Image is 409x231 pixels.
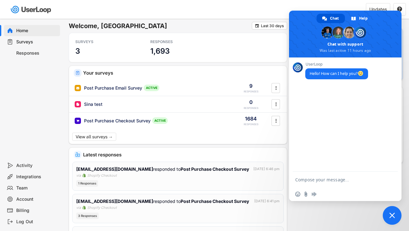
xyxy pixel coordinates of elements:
text:  [397,6,402,12]
div: Team [16,185,57,191]
h6: Welcome, [GEOGRAPHIC_DATA] [69,22,252,30]
div: Latest responses [83,152,282,157]
div: Shopify Checkout [87,205,117,210]
div: RESPONSES [244,90,258,93]
span: Audio message [312,192,317,197]
span: Chat [330,14,339,23]
div: RESPONSES [150,39,207,44]
text:  [275,101,277,107]
img: 1156660_ecommerce_logo_shopify_icon%20%281%29.png [82,174,86,177]
div: Responses [16,50,57,56]
div: ACTIVE [144,85,159,91]
textarea: Compose your message... [295,172,383,187]
div: 1684 [245,115,257,122]
div: ACTIVE [152,117,168,124]
div: 3 Responses [76,213,99,219]
div: Billing [16,208,57,214]
a: Close chat [383,206,402,225]
div: Log Out [16,219,57,225]
text:  [275,85,277,91]
span: UserLoop [305,62,368,66]
strong: [EMAIL_ADDRESS][DOMAIN_NAME] [76,166,153,172]
div: via [76,173,81,178]
a: Help [346,14,374,23]
img: IncomingMajor.svg [75,152,80,157]
div: SURVEYS [75,39,132,44]
div: Integrations [16,174,57,180]
div: Sina test [84,101,102,107]
div: Account [16,196,57,202]
div: 1 Responses [76,180,98,187]
div: 9 [249,82,252,89]
span: Help [359,14,368,23]
div: Your surveys [83,71,282,75]
div: Updates [369,7,387,12]
div: Post Purchase Checkout Survey [84,118,151,124]
div: via [76,205,81,210]
button:  [273,116,279,125]
span: Send a file [303,192,308,197]
text:  [275,117,277,124]
div: 0 [249,99,253,106]
span: Insert an emoji [295,192,300,197]
div: Shopify Checkout [87,173,117,178]
span: Hello! How can I help you? [310,71,364,76]
div: Surveys [16,39,57,45]
strong: Post Purchase Checkout Survey [181,199,249,204]
button:  [273,83,279,93]
h3: 3 [75,46,80,56]
h3: 1,693 [150,46,169,56]
div: [DATE] 6:41 pm [254,199,280,204]
strong: Post Purchase Checkout Survey [181,166,249,172]
div: Home [16,28,57,34]
div: Activity [16,163,57,169]
button:  [255,23,259,28]
button:  [273,100,279,109]
img: userloop-logo-01.svg [9,3,53,16]
div: Post Purchase Email Survey [84,85,142,91]
div: Last 30 days [261,24,284,28]
div: RESPONSES [244,123,258,126]
a: Chat [317,14,345,23]
div: RESPONSES [244,106,258,110]
strong: [EMAIL_ADDRESS][DOMAIN_NAME] [76,199,153,204]
button:  [397,7,402,12]
div: responded to [76,198,249,204]
button: View all surveys → [72,133,116,141]
div: [DATE] 6:46 pm [253,166,280,172]
img: 1156660_ecommerce_logo_shopify_icon%20%281%29.png [82,206,86,209]
div: responded to [76,166,249,172]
